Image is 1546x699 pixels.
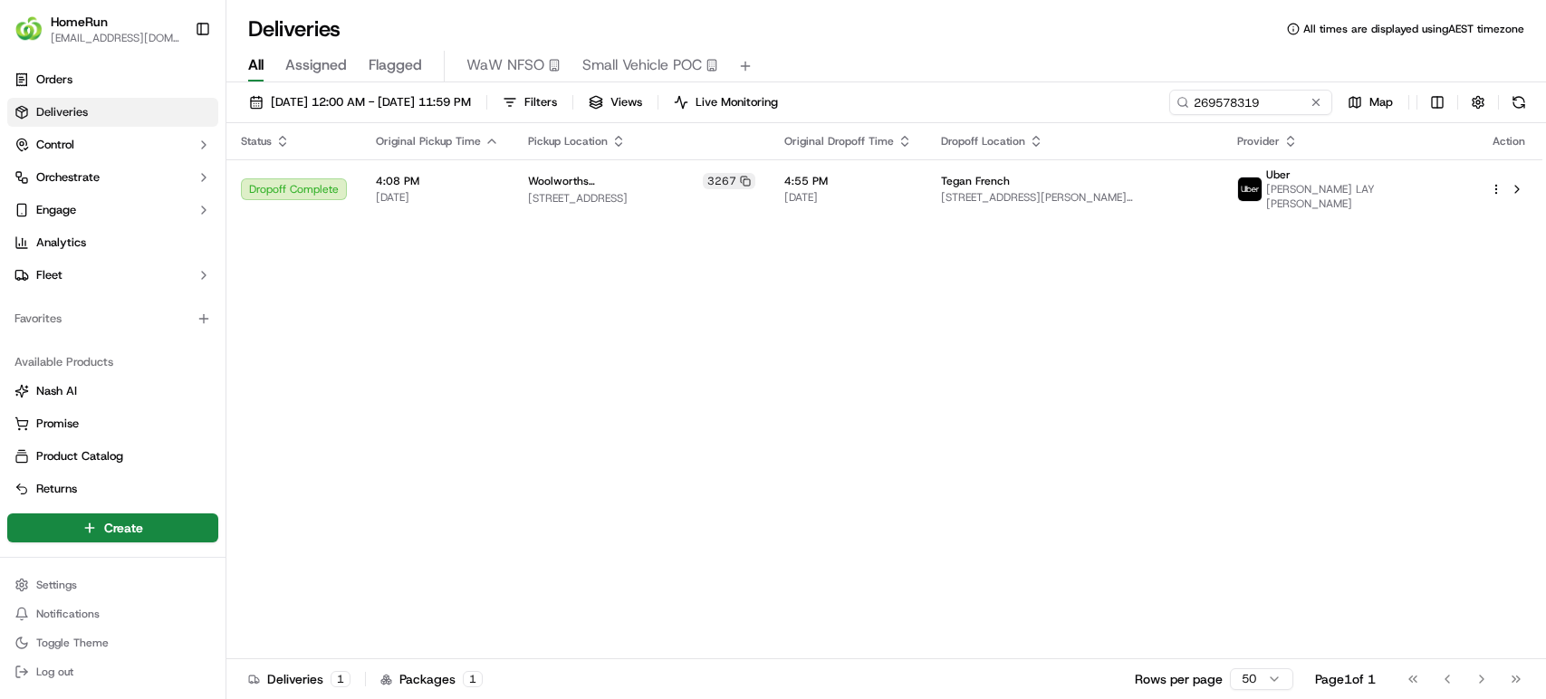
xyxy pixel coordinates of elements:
div: Deliveries [248,670,350,688]
button: Nash AI [7,377,218,406]
p: Rows per page [1135,670,1223,688]
button: Map [1340,90,1401,115]
span: [STREET_ADDRESS][PERSON_NAME][PERSON_NAME] [941,190,1208,205]
span: Small Vehicle POC [582,54,702,76]
a: Product Catalog [14,448,211,464]
span: Dropoff Location [941,134,1025,148]
a: Returns [14,481,211,497]
span: Status [241,134,272,148]
span: Views [610,94,642,110]
div: 1 [463,671,483,687]
span: Toggle Theme [36,636,109,650]
button: HomeRun [51,13,108,31]
span: [DATE] 12:00 AM - [DATE] 11:59 PM [271,94,471,110]
div: 3267 [703,173,755,189]
span: [DATE] [376,190,499,205]
button: Filters [495,90,565,115]
span: Control [36,137,74,153]
span: Provider [1237,134,1280,148]
button: Log out [7,659,218,685]
div: 1 [331,671,350,687]
span: Filters [524,94,557,110]
button: Views [581,90,650,115]
span: [DATE] [784,190,912,205]
span: Fleet [36,267,62,283]
button: Settings [7,572,218,598]
img: uber-new-logo.jpeg [1238,177,1262,201]
span: Log out [36,665,73,679]
span: Flagged [369,54,422,76]
span: Product Catalog [36,448,123,464]
a: Deliveries [7,98,218,127]
button: Create [7,513,218,542]
div: Page 1 of 1 [1315,670,1376,688]
span: 4:08 PM [376,174,499,188]
span: WaW NFSO [466,54,544,76]
span: Orchestrate [36,169,100,186]
div: Available Products [7,348,218,377]
span: Engage [36,202,76,218]
a: Orders [7,65,218,94]
span: [STREET_ADDRESS] [528,191,755,206]
a: Nash AI [14,383,211,399]
button: Product Catalog [7,442,218,471]
span: Nash AI [36,383,77,399]
img: HomeRun [14,14,43,43]
span: 4:55 PM [784,174,912,188]
button: Toggle Theme [7,630,218,656]
button: HomeRunHomeRun[EMAIL_ADDRESS][DOMAIN_NAME] [7,7,187,51]
button: Returns [7,474,218,503]
div: Favorites [7,304,218,333]
span: Analytics [36,235,86,251]
span: Woolworths [GEOGRAPHIC_DATA] [528,174,699,188]
span: Notifications [36,607,100,621]
span: Create [104,519,143,537]
span: Map [1369,94,1393,110]
span: Pickup Location [528,134,608,148]
div: Packages [380,670,483,688]
span: Original Pickup Time [376,134,481,148]
button: Orchestrate [7,163,218,192]
button: Live Monitoring [666,90,786,115]
span: Orders [36,72,72,88]
button: Control [7,130,218,159]
button: Promise [7,409,218,438]
button: Refresh [1506,90,1532,115]
span: Uber [1266,168,1291,182]
span: Tegan French [941,174,1010,188]
span: All times are displayed using AEST timezone [1303,22,1524,36]
button: Notifications [7,601,218,627]
span: Assigned [285,54,347,76]
span: Original Dropoff Time [784,134,894,148]
button: [DATE] 12:00 AM - [DATE] 11:59 PM [241,90,479,115]
div: Action [1490,134,1528,148]
span: [PERSON_NAME] LAY [PERSON_NAME] [1266,182,1461,211]
span: All [248,54,264,76]
span: Returns [36,481,77,497]
h1: Deliveries [248,14,341,43]
a: Analytics [7,228,218,257]
button: Engage [7,196,218,225]
span: Live Monitoring [696,94,778,110]
button: [EMAIL_ADDRESS][DOMAIN_NAME] [51,31,180,45]
a: Promise [14,416,211,432]
button: Fleet [7,261,218,290]
span: Deliveries [36,104,88,120]
span: Settings [36,578,77,592]
span: Promise [36,416,79,432]
input: Type to search [1169,90,1332,115]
